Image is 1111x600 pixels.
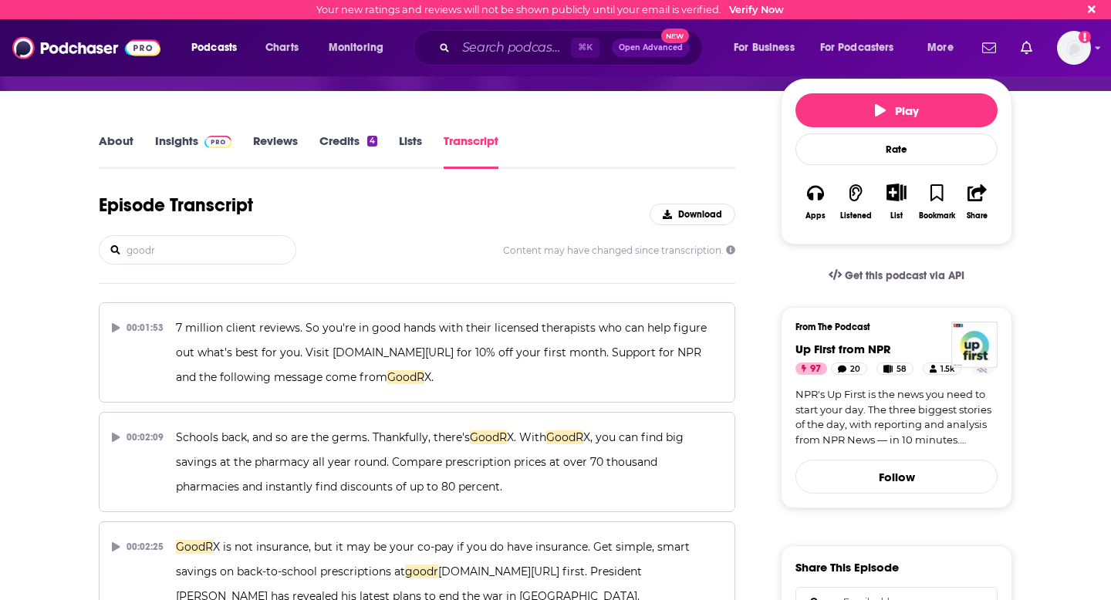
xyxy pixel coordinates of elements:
[795,174,836,230] button: Apps
[1057,31,1091,65] span: Logged in as lucyneubeck
[890,211,903,221] div: List
[619,44,683,52] span: Open Advanced
[831,362,867,375] a: 20
[805,211,826,221] div: Apps
[405,565,438,578] span: goodr
[816,257,977,295] a: Get this podcast via API
[940,362,954,377] span: 1.5k
[795,560,899,575] h3: Share This Episode
[181,35,257,60] button: open menu
[99,302,735,403] button: 00:01:537 million client reviews. So you're in good hands with their licensed therapists who can ...
[176,540,213,554] span: GoodR
[99,194,253,217] h1: Episode Transcript
[571,38,599,58] span: ⌘ K
[876,362,913,375] a: 58
[923,362,961,375] a: 1.5k
[795,93,998,127] button: Play
[795,387,998,447] a: NPR's Up First is the news you need to start your day. The three biggest stories of the day, with...
[99,133,133,169] a: About
[424,370,434,384] span: X.
[820,37,894,59] span: For Podcasters
[678,209,722,220] span: Download
[367,136,377,147] div: 4
[428,30,718,66] div: Search podcasts, credits, & more...
[927,37,954,59] span: More
[125,236,295,264] input: Search transcript...
[1057,31,1091,65] button: Show profile menu
[176,430,470,444] span: Schools back, and so are the germs. Thankfully, there's
[850,362,860,377] span: 20
[329,37,383,59] span: Monitoring
[650,204,735,225] button: Download
[1079,31,1091,43] svg: Email not verified
[810,35,917,60] button: open menu
[444,133,498,169] a: Transcript
[318,35,404,60] button: open menu
[810,362,821,377] span: 97
[265,37,299,59] span: Charts
[112,534,164,559] div: 00:02:25
[795,460,998,494] button: Follow
[155,133,231,169] a: InsightsPodchaser Pro
[191,37,237,59] span: Podcasts
[176,430,687,494] span: X, you can find big savings at the pharmacy all year round. Compare prescription prices at over 7...
[507,430,546,444] span: X. With
[795,342,890,356] a: Up First from NPR
[729,4,784,15] a: Verify Now
[470,430,507,444] span: GoodR
[967,211,988,221] div: Share
[795,362,827,375] a: 97
[917,174,957,230] button: Bookmark
[951,322,998,368] img: Up First from NPR
[875,103,919,118] span: Play
[204,136,231,148] img: Podchaser Pro
[112,315,164,340] div: 00:01:53
[836,174,876,230] button: Listened
[176,540,693,578] span: X is not insurance, but it may be your co-pay if you do have insurance. Get simple, smart savings...
[919,211,955,221] div: Bookmark
[176,321,710,384] span: 7 million client reviews. So you're in good hands with their licensed therapists who can help fig...
[319,133,377,169] a: Credits4
[661,29,689,43] span: New
[880,184,912,201] button: Show More Button
[723,35,814,60] button: open menu
[12,33,160,62] img: Podchaser - Follow, Share and Rate Podcasts
[546,430,583,444] span: GoodR
[876,174,917,230] div: Show More ButtonList
[612,39,690,57] button: Open AdvancedNew
[456,35,571,60] input: Search podcasts, credits, & more...
[316,4,784,15] div: Your new ratings and reviews will not be shown publicly until your email is verified.
[795,322,985,332] h3: From The Podcast
[734,37,795,59] span: For Business
[840,211,872,221] div: Listened
[99,412,735,512] button: 00:02:09Schools back, and so are the germs. Thankfully, there'sGoodRX. WithGoodRX, you can find b...
[399,133,422,169] a: Lists
[845,269,964,282] span: Get this podcast via API
[112,425,164,450] div: 00:02:09
[795,133,998,165] div: Rate
[917,35,973,60] button: open menu
[255,35,308,60] a: Charts
[503,244,735,256] span: Content may have changed since transcription.
[1057,31,1091,65] img: User Profile
[1015,35,1038,61] a: Show notifications dropdown
[957,174,998,230] button: Share
[897,362,907,377] span: 58
[976,35,1002,61] a: Show notifications dropdown
[253,133,298,169] a: Reviews
[387,370,424,384] span: GoodR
